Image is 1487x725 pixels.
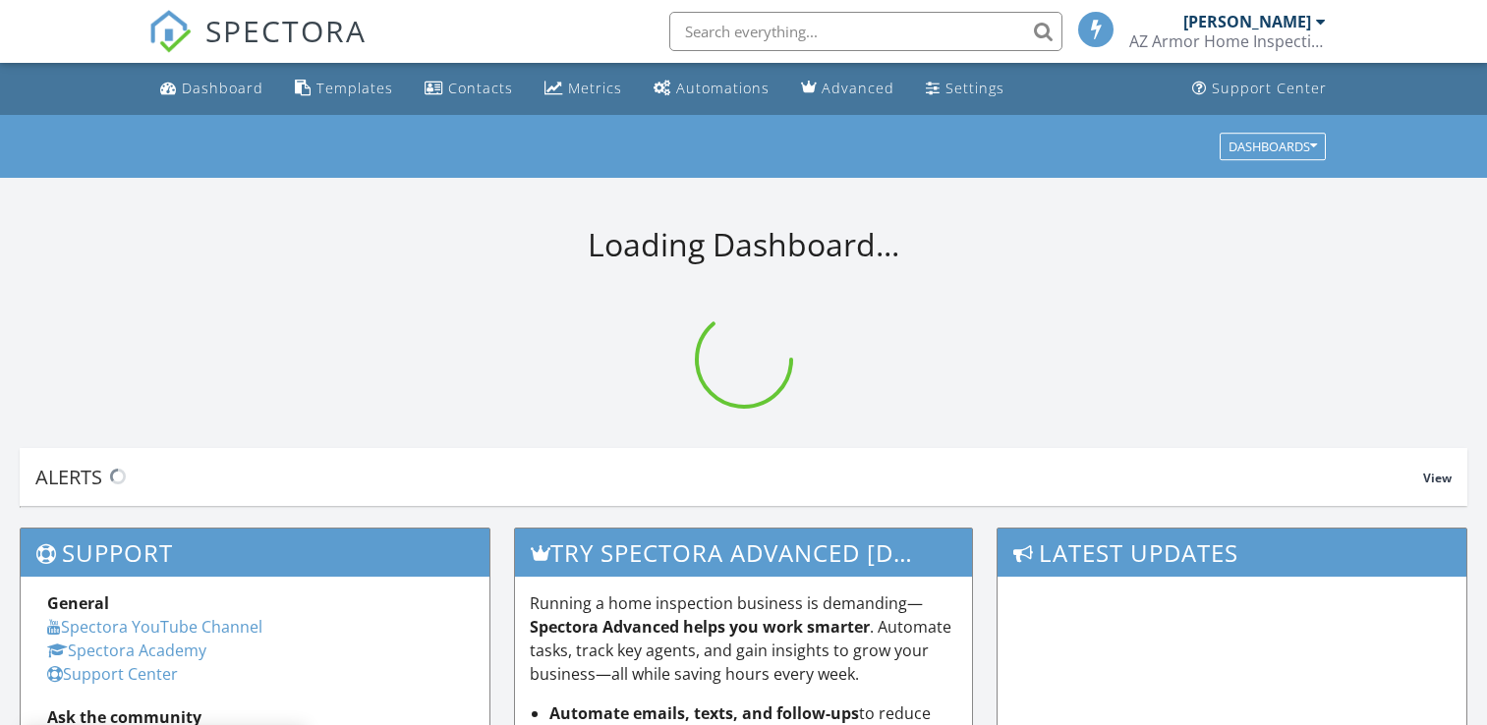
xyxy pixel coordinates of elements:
[417,71,521,107] a: Contacts
[47,616,262,638] a: Spectora YouTube Channel
[148,27,367,68] a: SPECTORA
[1212,79,1327,97] div: Support Center
[47,663,178,685] a: Support Center
[568,79,622,97] div: Metrics
[205,10,367,51] span: SPECTORA
[646,71,777,107] a: Automations (Basic)
[47,592,109,614] strong: General
[448,79,513,97] div: Contacts
[1229,139,1317,153] div: Dashboards
[21,529,489,577] h3: Support
[676,79,770,97] div: Automations
[1220,133,1326,160] button: Dashboards
[530,591,957,686] p: Running a home inspection business is demanding— . Automate tasks, track key agents, and gain ins...
[549,702,859,724] strong: Automate emails, texts, and follow-ups
[148,10,192,53] img: The Best Home Inspection Software - Spectora
[47,640,206,661] a: Spectora Academy
[1423,470,1452,486] span: View
[793,71,902,107] a: Advanced
[182,79,263,97] div: Dashboard
[316,79,393,97] div: Templates
[822,79,894,97] div: Advanced
[530,616,870,638] strong: Spectora Advanced helps you work smarter
[515,529,972,577] h3: Try spectora advanced [DATE]
[1183,12,1311,31] div: [PERSON_NAME]
[918,71,1012,107] a: Settings
[287,71,401,107] a: Templates
[1184,71,1335,107] a: Support Center
[1129,31,1326,51] div: AZ Armor Home Inspections
[669,12,1062,51] input: Search everything...
[945,79,1004,97] div: Settings
[998,529,1466,577] h3: Latest Updates
[35,464,1423,490] div: Alerts
[152,71,271,107] a: Dashboard
[537,71,630,107] a: Metrics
